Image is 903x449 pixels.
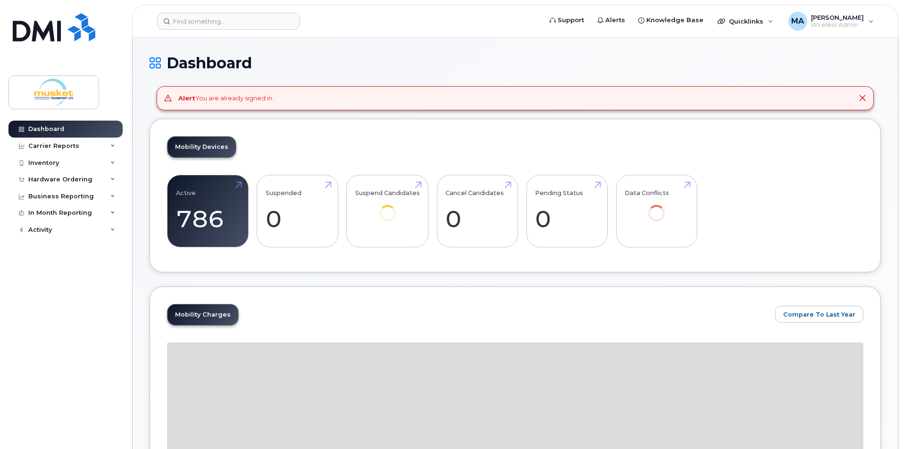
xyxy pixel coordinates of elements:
a: Mobility Devices [167,137,236,157]
div: You are already signed in. [178,94,274,103]
strong: Alert [178,94,195,102]
a: Data Conflicts [625,180,688,234]
a: Mobility Charges [167,304,238,325]
h1: Dashboard [150,55,881,71]
a: Cancel Candidates 0 [445,180,509,242]
a: Suspend Candidates [355,180,420,234]
a: Active 786 [176,180,240,242]
a: Pending Status 0 [535,180,599,242]
a: Suspended 0 [266,180,329,242]
button: Compare To Last Year [775,306,863,323]
span: Compare To Last Year [783,310,855,319]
